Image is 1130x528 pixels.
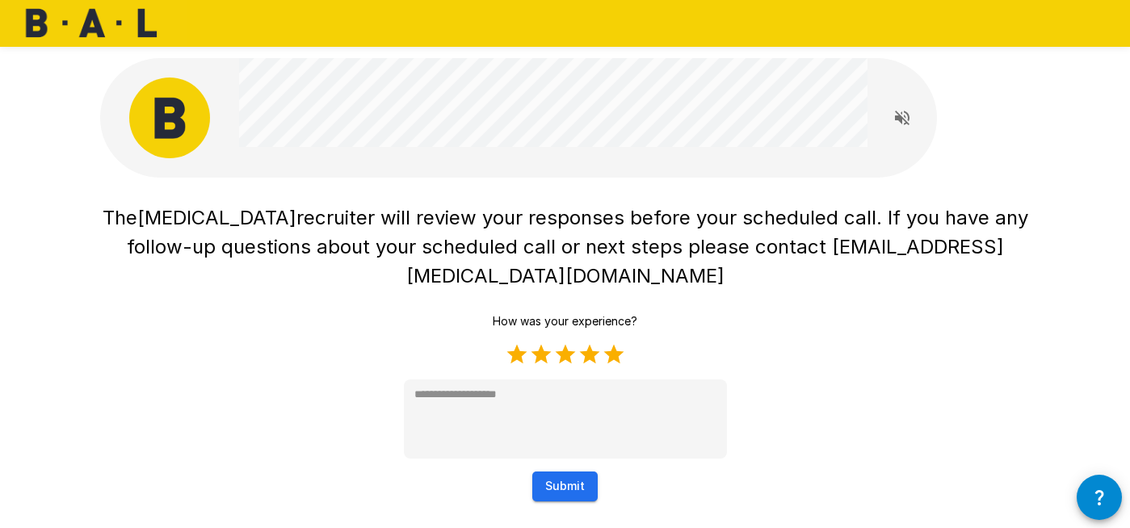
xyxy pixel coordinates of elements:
span: recruiter will review your responses before your scheduled call. If you have any follow-up questi... [127,206,1034,287]
span: The [103,206,137,229]
button: Read questions aloud [886,102,918,134]
span: [MEDICAL_DATA] [137,206,296,229]
img: bal_avatar.png [129,78,210,158]
button: Submit [532,471,598,501]
p: How was your experience? [493,313,637,329]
